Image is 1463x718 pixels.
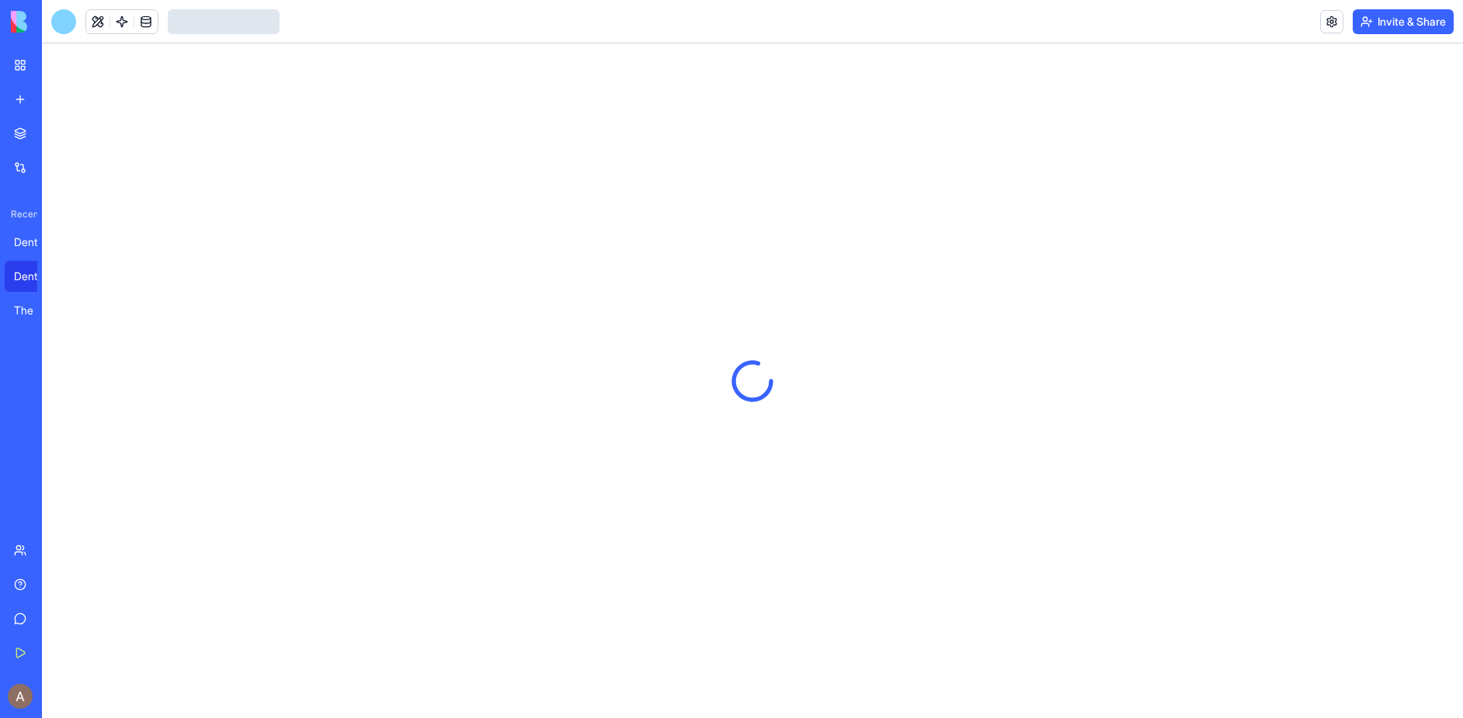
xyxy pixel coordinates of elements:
a: Dentele Group Client Portal [5,227,67,258]
div: The Dental Group [14,303,57,318]
div: Dentele Career Transitions [14,269,57,284]
img: logo [11,11,107,33]
span: Recent [5,208,37,220]
a: The Dental Group [5,295,67,326]
div: Dentele Group Client Portal [14,234,57,250]
button: Invite & Share [1353,9,1454,34]
a: Dentele Career Transitions [5,261,67,292]
img: ACg8ocJV6D3_6rN2XWQ9gC4Su6cEn1tsy63u5_3HgxpMOOOGh7gtYg=s96-c [8,684,33,709]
